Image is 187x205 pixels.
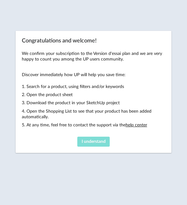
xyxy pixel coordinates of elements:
p: 5. At any time, feel free to contact the support via the [22,122,165,128]
p: We confirm your subscription to the Version d'essai plan and we are very happy to count you among... [22,51,165,62]
p: 2. Open the product sheet [22,92,165,98]
p: 1. Search for a product, using filters and/or keywords [22,84,165,90]
p: Discover immediately how UP will help you save time: [22,72,165,78]
span: Congratulations and welcome! [22,38,97,44]
div: Congratulations and welcome! [16,31,171,153]
p: 3. Download the product in your SketchUp project [22,100,165,106]
span: I understand [82,139,106,144]
p: 4. Open the Shopping List to see that your product has been added automatically. [22,109,165,120]
a: help center [126,123,147,127]
button: I understand [77,137,110,147]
